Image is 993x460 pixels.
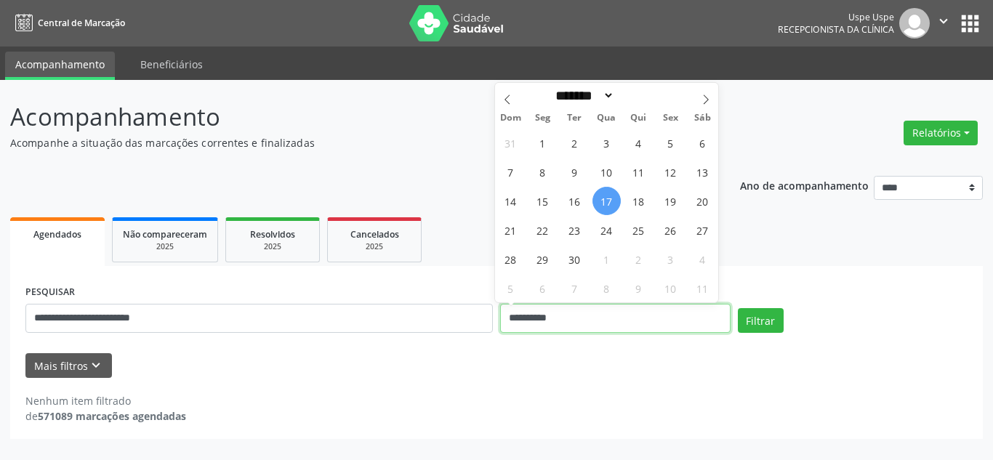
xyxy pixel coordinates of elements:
span: Central de Marcação [38,17,125,29]
span: Cancelados [350,228,399,241]
a: Beneficiários [130,52,213,77]
i:  [936,13,952,29]
span: Setembro 12, 2025 [656,158,685,186]
span: Qua [590,113,622,123]
span: Não compareceram [123,228,207,241]
span: Setembro 8, 2025 [528,158,557,186]
span: Setembro 2, 2025 [560,129,589,157]
span: Outubro 8, 2025 [592,274,621,302]
select: Month [551,88,615,103]
span: Dom [495,113,527,123]
span: Outubro 11, 2025 [688,274,717,302]
div: 2025 [338,241,411,252]
button: Filtrar [738,308,784,333]
a: Acompanhamento [5,52,115,80]
input: Year [614,88,662,103]
label: PESQUISAR [25,281,75,304]
span: Setembro 3, 2025 [592,129,621,157]
a: Central de Marcação [10,11,125,35]
div: Nenhum item filtrado [25,393,186,408]
div: Uspe Uspe [778,11,894,23]
p: Acompanhamento [10,99,691,135]
span: Setembro 14, 2025 [496,187,525,215]
span: Qui [622,113,654,123]
span: Setembro 18, 2025 [624,187,653,215]
span: Agosto 31, 2025 [496,129,525,157]
button: Mais filtroskeyboard_arrow_down [25,353,112,379]
span: Resolvidos [250,228,295,241]
span: Setembro 28, 2025 [496,245,525,273]
span: Setembro 22, 2025 [528,216,557,244]
span: Outubro 2, 2025 [624,245,653,273]
span: Outubro 7, 2025 [560,274,589,302]
span: Setembro 9, 2025 [560,158,589,186]
span: Seg [526,113,558,123]
span: Setembro 23, 2025 [560,216,589,244]
span: Setembro 24, 2025 [592,216,621,244]
div: 2025 [123,241,207,252]
span: Setembro 13, 2025 [688,158,717,186]
span: Setembro 16, 2025 [560,187,589,215]
span: Setembro 29, 2025 [528,245,557,273]
div: de [25,408,186,424]
button: apps [957,11,983,36]
span: Outubro 6, 2025 [528,274,557,302]
strong: 571089 marcações agendadas [38,409,186,423]
span: Setembro 21, 2025 [496,216,525,244]
span: Setembro 17, 2025 [592,187,621,215]
span: Outubro 10, 2025 [656,274,685,302]
span: Outubro 3, 2025 [656,245,685,273]
span: Setembro 7, 2025 [496,158,525,186]
span: Setembro 19, 2025 [656,187,685,215]
span: Outubro 5, 2025 [496,274,525,302]
p: Acompanhe a situação das marcações correntes e finalizadas [10,135,691,150]
span: Setembro 1, 2025 [528,129,557,157]
button: Relatórios [904,121,978,145]
span: Outubro 1, 2025 [592,245,621,273]
img: img [899,8,930,39]
span: Setembro 10, 2025 [592,158,621,186]
span: Setembro 5, 2025 [656,129,685,157]
span: Setembro 11, 2025 [624,158,653,186]
i: keyboard_arrow_down [88,358,104,374]
span: Setembro 26, 2025 [656,216,685,244]
span: Setembro 15, 2025 [528,187,557,215]
span: Setembro 27, 2025 [688,216,717,244]
div: 2025 [236,241,309,252]
span: Recepcionista da clínica [778,23,894,36]
span: Sáb [686,113,718,123]
span: Setembro 4, 2025 [624,129,653,157]
span: Setembro 25, 2025 [624,216,653,244]
span: Agendados [33,228,81,241]
span: Setembro 20, 2025 [688,187,717,215]
span: Outubro 9, 2025 [624,274,653,302]
button:  [930,8,957,39]
span: Setembro 30, 2025 [560,245,589,273]
span: Sex [654,113,686,123]
span: Ter [558,113,590,123]
span: Setembro 6, 2025 [688,129,717,157]
span: Outubro 4, 2025 [688,245,717,273]
p: Ano de acompanhamento [740,176,869,194]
